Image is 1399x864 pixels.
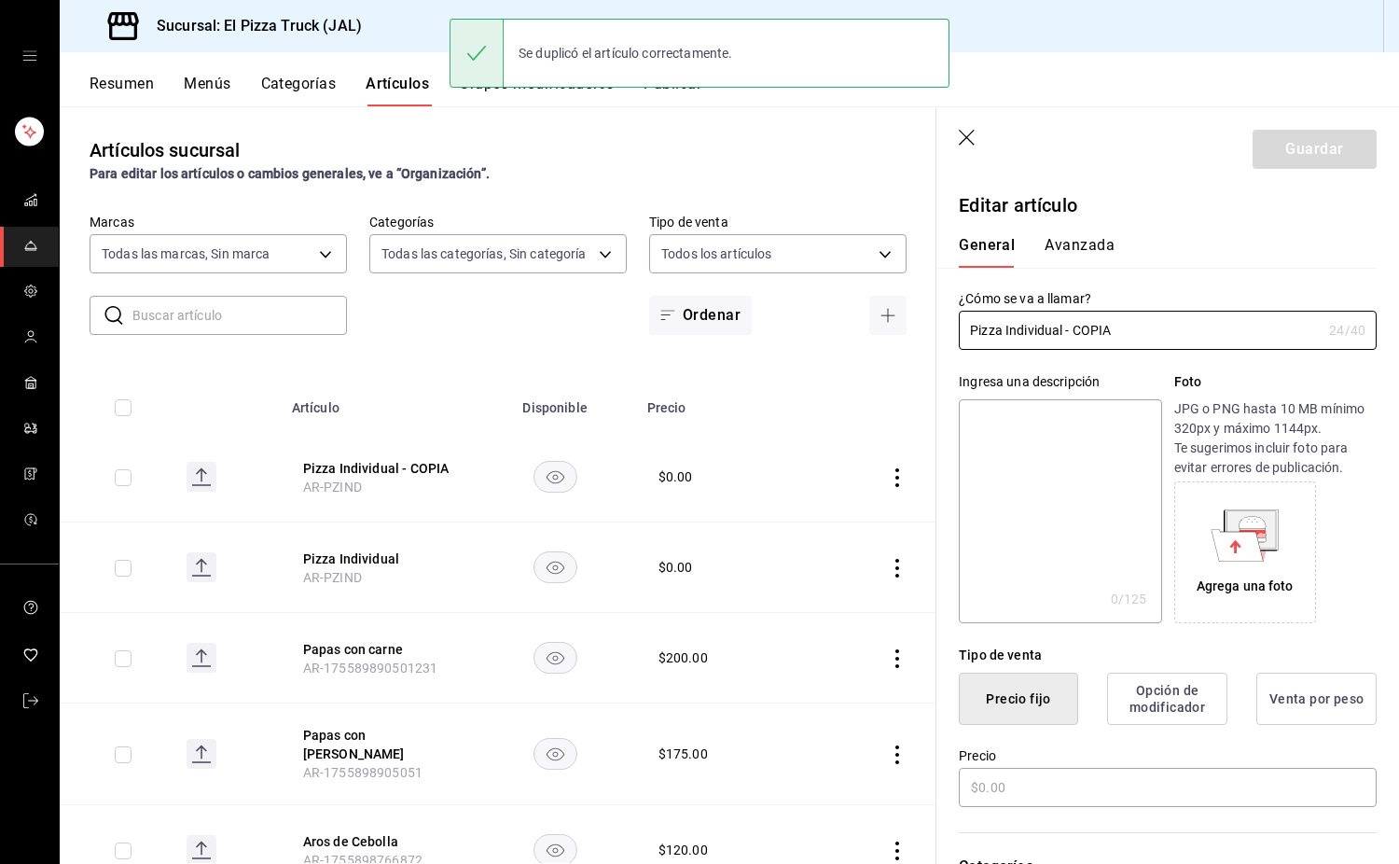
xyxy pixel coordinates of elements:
[1174,399,1377,478] p: JPG o PNG hasta 10 MB mínimo 320px y máximo 1144px. Te sugerimos incluir foto para evitar errores...
[959,236,1015,268] button: General
[90,75,154,106] button: Resumen
[959,191,1377,219] p: Editar artículo
[649,216,907,229] label: Tipo de venta
[303,570,362,585] span: AR-PZIND
[959,749,1377,762] label: Precio
[1045,236,1115,268] button: Avanzada
[888,468,907,487] button: actions
[303,832,452,851] button: edit-product-location
[381,244,587,263] span: Todas las categorías, Sin categoría
[303,550,452,568] button: edit-product-location
[658,467,693,486] div: $ 0.00
[959,372,1161,392] div: Ingresa una descripción
[475,372,636,432] th: Disponible
[658,841,708,859] div: $ 120.00
[184,75,230,106] button: Menús
[90,216,347,229] label: Marcas
[658,558,693,577] div: $ 0.00
[888,559,907,578] button: actions
[261,75,337,106] button: Categorías
[661,244,772,263] span: Todos los artículos
[959,646,1377,665] div: Tipo de venta
[1256,673,1377,725] button: Venta por peso
[132,297,347,334] input: Buscar artículo
[533,738,577,770] button: availability-product
[90,166,490,181] strong: Para editar los artículos o cambios generales, ve a “Organización”.
[303,459,452,478] button: edit-product-location
[303,640,452,659] button: edit-product-location
[1174,372,1377,392] p: Foto
[658,648,708,667] div: $ 200.00
[888,842,907,860] button: actions
[1179,486,1311,619] div: Agrega una foto
[1107,673,1227,725] button: Opción de modificador
[888,649,907,668] button: actions
[959,236,1354,268] div: navigation tabs
[303,480,362,495] span: AR-PZIND
[1329,321,1365,340] div: 24 /40
[90,136,240,164] div: Artículos sucursal
[636,372,808,432] th: Precio
[959,768,1377,807] input: $0.00
[649,296,752,335] button: Ordenar
[142,15,362,37] h3: Sucursal: El Pizza Truck (JAL)
[281,372,475,432] th: Artículo
[1197,577,1294,596] div: Agrega una foto
[369,216,627,229] label: Categorías
[658,745,708,763] div: $ 175.00
[533,461,577,493] button: availability-product
[1111,590,1147,608] div: 0 /125
[504,33,748,74] div: Se duplicó el artículo correctamente.
[90,75,1399,106] div: navigation tabs
[22,49,37,63] button: open drawer
[303,661,438,676] span: AR-175589890501231
[959,673,1078,725] button: Precio fijo
[533,642,577,674] button: availability-product
[366,75,429,106] button: Artículos
[102,244,270,263] span: Todas las marcas, Sin marca
[533,551,577,583] button: availability-product
[888,746,907,764] button: actions
[959,292,1377,305] label: ¿Cómo se va a llamar?
[303,726,452,763] button: edit-product-location
[303,765,422,780] span: AR-1755898905051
